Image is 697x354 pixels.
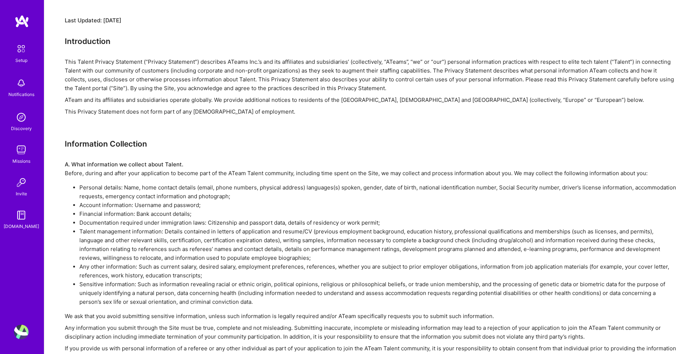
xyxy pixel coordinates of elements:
[79,210,677,218] li: Financial information: Bank account details;
[79,227,677,262] li: Talent management information: Details contained in letters of application and resume/CV (previou...
[14,76,29,91] img: bell
[12,157,30,165] div: Missions
[65,160,677,178] div: Before, during and after your application to become part of the ATeam Talent community, including...
[79,262,677,280] li: Any other information: Such as current salary, desired salary, employment preferences, references...
[65,107,677,116] div: This Privacy Statement does not form part of any [DEMOGRAPHIC_DATA] of employment.
[12,325,30,339] a: User Avatar
[14,175,29,190] img: Invite
[14,110,29,125] img: discovery
[65,312,677,321] div: We ask that you avoid submitting sensitive information, unless such information is legally requir...
[65,37,677,46] h3: Introduction
[65,96,677,104] div: ATeam and its affiliates and subsidiaries operate globally. We provide additional notices to resi...
[65,139,677,148] h3: Information Collection
[4,222,39,230] div: [DOMAIN_NAME]
[15,15,29,28] img: logo
[65,58,677,93] div: This Talent Privacy Statement (“Privacy Statement”) describes ATeams Inc.’s and its affiliates an...
[14,143,29,157] img: teamwork
[11,125,32,132] div: Discovery
[79,280,677,306] li: Sensitive information: Such as information revealing racial or ethnic origin, political opinions,...
[15,56,27,64] div: Setup
[79,218,677,227] li: Documentation required under immigration laws: Citizenship and passport data, details of residenc...
[79,183,677,201] li: Personal details: Name, home contact details (email, phone numbers, physical address) languages(s...
[8,91,34,98] div: Notifications
[14,41,29,56] img: setup
[14,208,29,222] img: guide book
[65,324,677,341] div: Any information you submit through the Site must be true, complete and not misleading. Submitting...
[65,160,677,169] div: A. What information we collect about Talent.
[65,16,677,25] div: Last Updated: [DATE]
[79,201,677,210] li: Account information: Username and password;
[14,325,29,339] img: User Avatar
[16,190,27,198] div: Invite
